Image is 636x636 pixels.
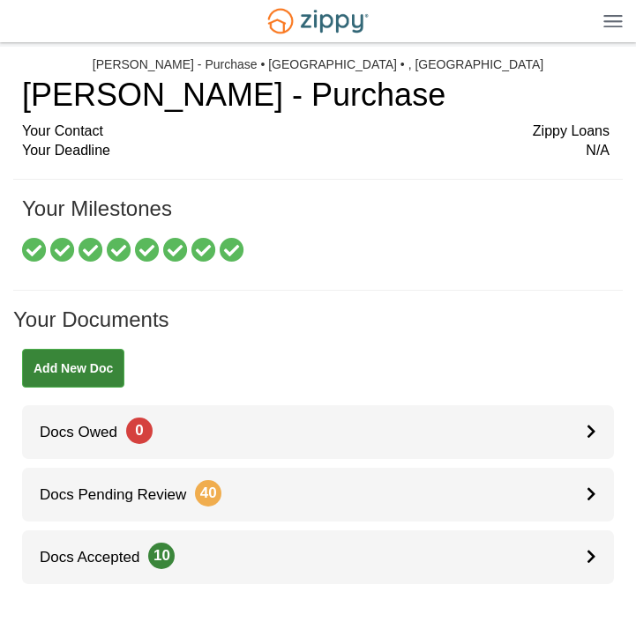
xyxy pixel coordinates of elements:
[22,468,614,521] a: Docs Pending Review40
[533,122,610,142] span: Zippy Loans
[126,418,153,444] span: 0
[148,543,175,569] span: 10
[603,14,623,27] img: Mobile Dropdown Menu
[93,57,543,72] div: [PERSON_NAME] - Purchase • [GEOGRAPHIC_DATA] • , [GEOGRAPHIC_DATA]
[22,486,221,503] span: Docs Pending Review
[22,141,610,161] div: Your Deadline
[22,405,614,459] a: Docs Owed0
[22,424,153,440] span: Docs Owed
[22,349,124,388] a: Add New Doc
[22,549,175,566] span: Docs Accepted
[22,122,610,142] div: Your Contact
[22,78,610,113] h1: [PERSON_NAME] - Purchase
[586,141,610,161] span: N/A
[22,197,610,238] h1: Your Milestones
[22,530,614,584] a: Docs Accepted10
[195,480,221,507] span: 40
[13,308,623,349] h1: Your Documents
